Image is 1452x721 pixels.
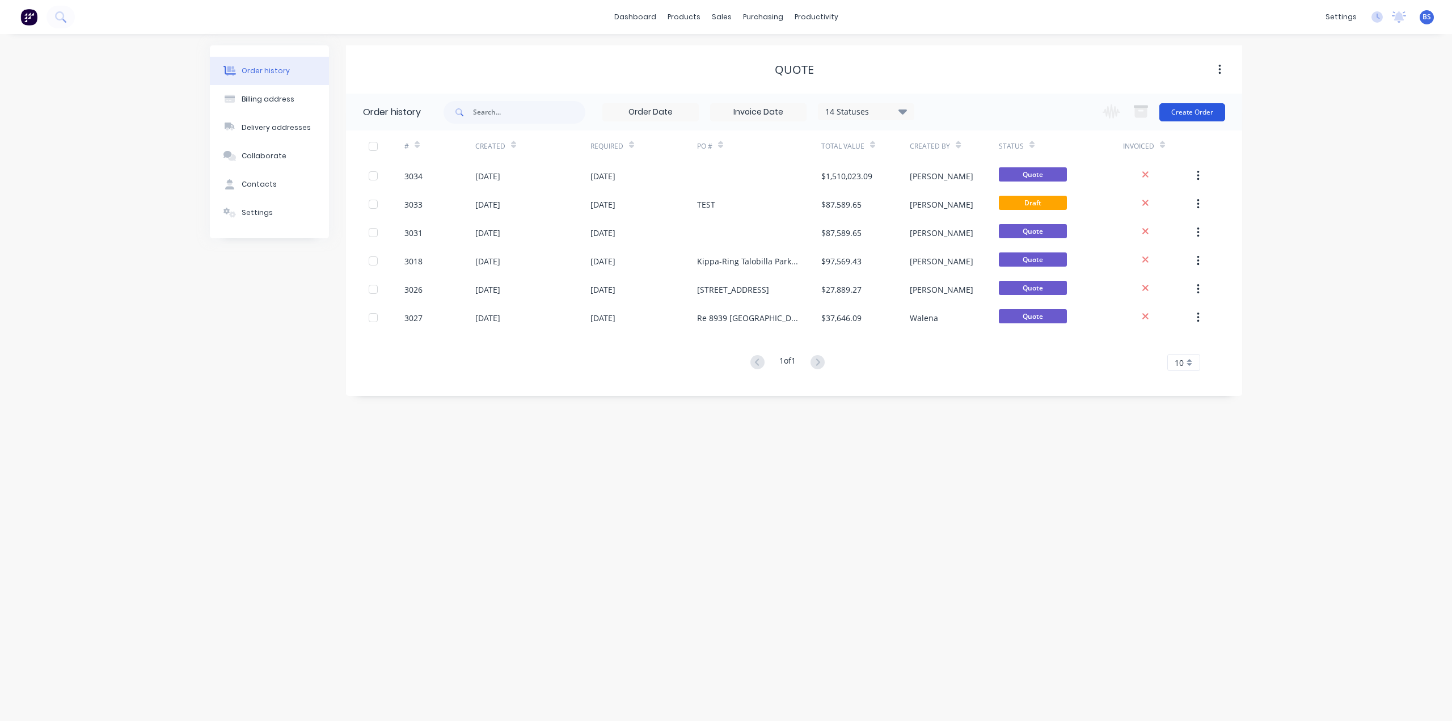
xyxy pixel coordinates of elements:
[999,196,1067,210] span: Draft
[475,255,500,267] div: [DATE]
[404,199,423,210] div: 3033
[590,199,615,210] div: [DATE]
[1175,357,1184,369] span: 10
[775,63,814,77] div: Quote
[697,141,712,151] div: PO #
[1320,9,1362,26] div: settings
[697,284,769,296] div: [STREET_ADDRESS]
[821,130,910,162] div: Total Value
[404,227,423,239] div: 3031
[821,170,872,182] div: $1,510,023.09
[590,284,615,296] div: [DATE]
[210,57,329,85] button: Order history
[910,284,973,296] div: [PERSON_NAME]
[821,284,862,296] div: $27,889.27
[999,224,1067,238] span: Quote
[1123,141,1154,151] div: Invoiced
[242,66,290,76] div: Order history
[910,199,973,210] div: [PERSON_NAME]
[590,255,615,267] div: [DATE]
[662,9,706,26] div: products
[910,227,973,239] div: [PERSON_NAME]
[590,312,615,324] div: [DATE]
[1123,130,1194,162] div: Invoiced
[697,312,799,324] div: Re 8939 [GEOGRAPHIC_DATA]
[404,141,409,151] div: #
[590,227,615,239] div: [DATE]
[590,170,615,182] div: [DATE]
[590,130,697,162] div: Required
[1159,103,1225,121] button: Create Order
[910,141,950,151] div: Created By
[910,255,973,267] div: [PERSON_NAME]
[210,142,329,170] button: Collaborate
[404,312,423,324] div: 3027
[910,130,998,162] div: Created By
[821,141,864,151] div: Total Value
[821,312,862,324] div: $37,646.09
[999,252,1067,267] span: Quote
[242,94,294,104] div: Billing address
[697,199,715,210] div: TEST
[821,255,862,267] div: $97,569.43
[821,227,862,239] div: $87,589.65
[821,199,862,210] div: $87,589.65
[363,106,421,119] div: Order history
[475,141,505,151] div: Created
[609,9,662,26] a: dashboard
[475,227,500,239] div: [DATE]
[475,170,500,182] div: [DATE]
[999,281,1067,295] span: Quote
[242,123,311,133] div: Delivery addresses
[789,9,844,26] div: productivity
[1423,12,1431,22] span: BS
[697,130,821,162] div: PO #
[999,309,1067,323] span: Quote
[999,167,1067,182] span: Quote
[404,284,423,296] div: 3026
[242,179,277,189] div: Contacts
[706,9,737,26] div: sales
[697,255,799,267] div: Kippa-Ring Talobilla Park Softball Clubhouse
[210,170,329,199] button: Contacts
[210,199,329,227] button: Settings
[475,284,500,296] div: [DATE]
[475,312,500,324] div: [DATE]
[818,106,914,118] div: 14 Statuses
[20,9,37,26] img: Factory
[473,101,585,124] input: Search...
[603,104,698,121] input: Order Date
[590,141,623,151] div: Required
[210,113,329,142] button: Delivery addresses
[999,130,1123,162] div: Status
[475,199,500,210] div: [DATE]
[910,312,938,324] div: Walena
[210,85,329,113] button: Billing address
[475,130,590,162] div: Created
[242,208,273,218] div: Settings
[999,141,1024,151] div: Status
[404,170,423,182] div: 3034
[910,170,973,182] div: [PERSON_NAME]
[737,9,789,26] div: purchasing
[779,355,796,371] div: 1 of 1
[404,130,475,162] div: #
[404,255,423,267] div: 3018
[242,151,286,161] div: Collaborate
[711,104,806,121] input: Invoice Date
